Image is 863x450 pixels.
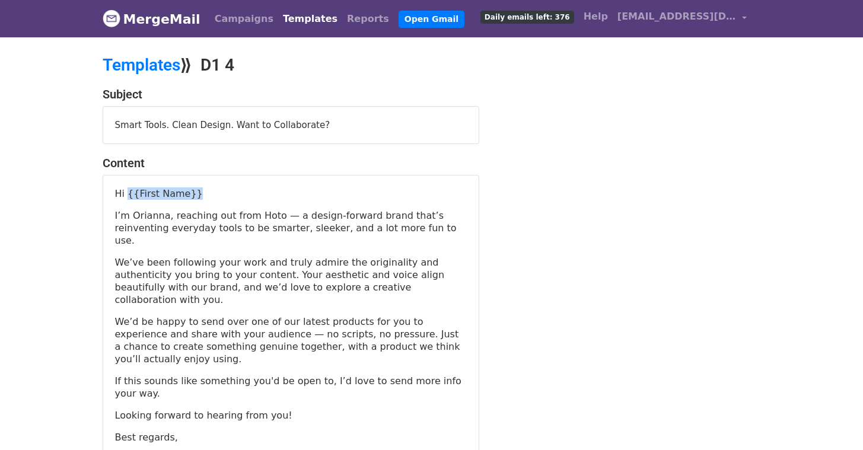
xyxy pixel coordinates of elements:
p: Looking forward to hearing from you! [115,409,467,422]
a: Help [579,5,613,28]
h4: Content [103,156,479,170]
p: If this sounds like something you'd be open to, I’d love to send more info your way. [115,375,467,400]
p: We’ve been following your work and truly admire the originality and authenticity you bring to you... [115,256,467,306]
a: Daily emails left: 376 [476,5,579,28]
h4: Subject [103,87,479,101]
h2: ⟫ D1 4 [103,55,536,75]
a: [EMAIL_ADDRESS][DOMAIN_NAME] [613,5,751,33]
img: MergeMail logo [103,9,120,27]
a: Templates [103,55,180,75]
a: Campaigns [210,7,278,31]
div: Smart Tools. Clean Design. Want to Collaborate? [103,107,479,144]
p: Best regards, [115,431,467,443]
a: Templates [278,7,342,31]
span: [EMAIL_ADDRESS][DOMAIN_NAME] [617,9,736,24]
p: Hi {{First Name}} [115,187,467,200]
iframe: Chat Widget [804,393,863,450]
a: Reports [342,7,394,31]
a: Open Gmail [399,11,464,28]
a: MergeMail [103,7,200,31]
p: I’m Orianna, reaching out from Hoto — a design-forward brand that’s reinventing everyday tools to... [115,209,467,247]
p: We’d be happy to send over one of our latest products for you to experience and share with your a... [115,315,467,365]
span: Daily emails left: 376 [480,11,574,24]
